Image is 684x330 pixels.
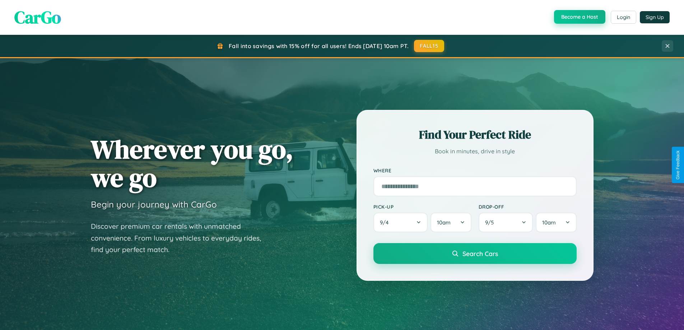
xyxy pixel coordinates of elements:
[554,10,605,24] button: Become a Host
[373,146,577,157] p: Book in minutes, drive in style
[14,5,61,29] span: CarGo
[91,199,217,210] h3: Begin your journey with CarGo
[373,127,577,143] h2: Find Your Perfect Ride
[479,204,577,210] label: Drop-off
[373,204,471,210] label: Pick-up
[479,213,533,232] button: 9/5
[611,11,636,24] button: Login
[462,250,498,257] span: Search Cars
[542,219,556,226] span: 10am
[229,42,409,50] span: Fall into savings with 15% off for all users! Ends [DATE] 10am PT.
[91,135,293,192] h1: Wherever you go, we go
[380,219,392,226] span: 9 / 4
[373,243,577,264] button: Search Cars
[414,40,444,52] button: FALL15
[373,213,428,232] button: 9/4
[640,11,670,23] button: Sign Up
[431,213,471,232] button: 10am
[373,167,577,173] label: Where
[675,150,680,180] div: Give Feedback
[536,213,576,232] button: 10am
[437,219,451,226] span: 10am
[91,220,270,256] p: Discover premium car rentals with unmatched convenience. From luxury vehicles to everyday rides, ...
[485,219,497,226] span: 9 / 5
